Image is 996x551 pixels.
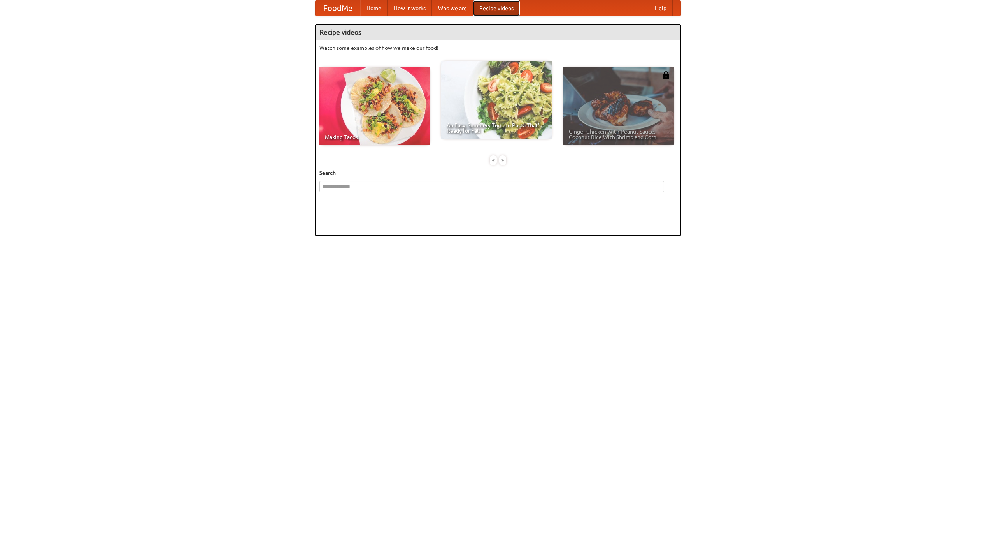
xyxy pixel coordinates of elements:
span: An Easy, Summery Tomato Pasta That's Ready for Fall [447,123,546,134]
img: 483408.png [662,71,670,79]
p: Watch some examples of how we make our food! [319,44,677,52]
a: Recipe videos [473,0,520,16]
span: Making Tacos [325,134,424,140]
a: FoodMe [316,0,360,16]
a: Who we are [432,0,473,16]
div: « [490,155,497,165]
a: Home [360,0,388,16]
a: Making Tacos [319,67,430,145]
a: Help [649,0,673,16]
a: How it works [388,0,432,16]
h5: Search [319,169,677,177]
a: An Easy, Summery Tomato Pasta That's Ready for Fall [441,61,552,139]
h4: Recipe videos [316,25,680,40]
div: » [499,155,506,165]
